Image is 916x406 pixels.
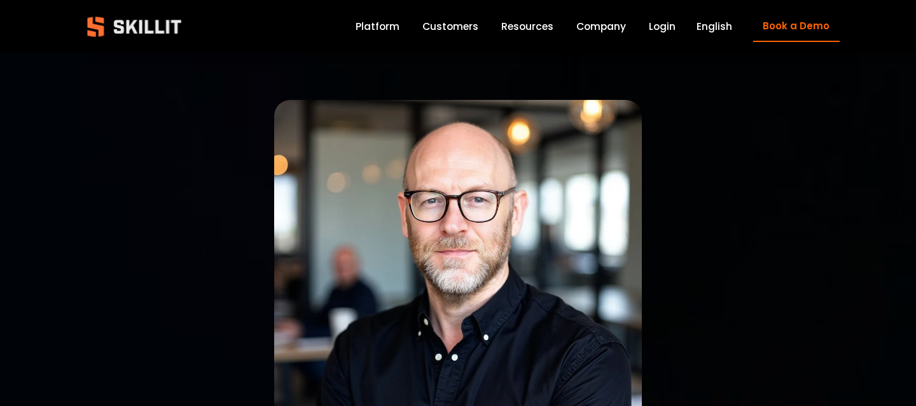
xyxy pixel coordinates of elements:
a: Company [576,18,626,35]
a: Book a Demo [753,11,840,42]
div: language picker [697,18,732,35]
a: folder dropdown [501,18,553,35]
img: Skillit [76,8,192,46]
a: Platform [356,18,399,35]
span: English [697,19,732,34]
span: Resources [501,19,553,34]
a: Customers [422,18,478,35]
a: Login [649,18,676,35]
